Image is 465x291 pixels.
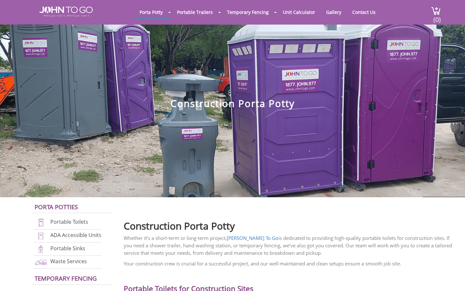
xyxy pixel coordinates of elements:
[347,6,380,18] a: Contact Us
[34,258,48,266] img: waste-services-new.png
[35,274,97,282] a: Temporary Fencing
[124,217,456,231] h2: Construction Porta Potty
[227,235,278,241] a: [PERSON_NAME] To Go
[35,203,78,211] a: Porta Potties
[50,232,101,239] a: ADA Accessible Units
[124,234,456,257] p: Whether it’s a short-term or long-term project, is dedicated to providing high-quality portable t...
[433,10,441,24] span: (0)
[135,6,168,18] a: Porta Potty
[222,6,274,18] a: Temporary Fencing
[34,245,48,253] img: portable-sinks-new.png
[172,6,218,18] a: Portable Trailers
[50,245,85,252] a: Portable Sinks
[34,218,48,227] img: portable-toilets-new.png
[50,258,87,265] a: Waste Services
[50,219,88,226] a: Portable Toilets
[124,260,456,267] p: Your construction crew is crucial for a successful project, and our well-maintained and clean set...
[34,232,48,240] img: ADA-units-new.png
[431,6,441,15] img: cart a
[335,122,465,291] iframe: Live Chat Box
[278,6,320,18] a: Unit Calculator
[321,6,346,18] a: Gallery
